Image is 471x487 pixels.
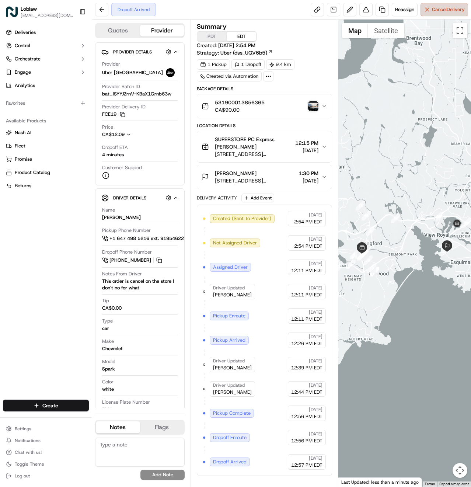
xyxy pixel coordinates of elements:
span: [PERSON_NAME] [PERSON_NAME] [23,134,98,140]
span: License Plate Number [102,399,150,406]
a: Deliveries [3,27,89,38]
div: Past conversations [7,96,49,102]
span: [STREET_ADDRESS][PERSON_NAME][PERSON_NAME] [215,150,292,158]
a: Fleet [6,143,86,149]
span: Product Catalog [15,169,50,176]
a: Terms (opens in new tab) [425,482,435,486]
span: Pickup Enroute [213,313,245,319]
span: [DATE] [309,407,322,413]
a: Promise [6,156,86,163]
span: Chat with us! [15,449,42,455]
span: [DATE] [309,285,322,291]
div: Package Details [197,86,332,92]
a: Nash AI [6,129,86,136]
span: [PHONE_NUMBER] [109,257,151,264]
div: This order is cancel on the store I don’t no for what [102,278,178,291]
div: 20 [363,255,373,265]
img: uber-new-logo.jpeg [166,68,175,77]
span: API Documentation [70,165,118,172]
span: Driver Updated [213,285,245,291]
button: Promise [3,153,89,165]
button: Toggle Theme [3,459,89,469]
span: [DATE] [309,261,322,267]
span: Notes From Driver [102,271,142,277]
button: Flags [140,421,184,433]
span: Nash AI [15,129,31,136]
span: [PERSON_NAME] [213,292,252,298]
span: Cancel Delivery [432,6,465,13]
span: 1:30 PM [299,170,318,177]
span: [DATE] [309,236,322,242]
span: Provider [102,61,120,67]
input: Got a question? Start typing here... [19,48,133,55]
button: +1 647 498 5216 ext. 91954622 [102,234,196,243]
a: Returns [6,182,86,189]
span: Not Assigned Driver [213,240,257,246]
div: Favorites [3,97,89,109]
span: [DATE] [309,455,322,461]
span: Created: [197,42,255,49]
div: 27 [391,213,401,223]
div: Location Details [197,123,332,129]
span: Driver Updated [213,382,245,388]
div: CA$0.00 [102,305,122,312]
span: [DATE] 2:54 PM [218,42,255,49]
button: Nash AI [3,127,89,139]
button: Show satellite imagery [368,23,404,38]
button: PDT [197,32,227,41]
button: photo_proof_of_delivery image [308,101,318,111]
button: Map camera controls [453,463,467,478]
div: 19 [367,264,376,273]
span: Fleet [15,143,25,149]
span: [PERSON_NAME] [213,389,252,396]
span: Create [42,402,58,409]
img: Bea Lacdao [7,107,19,119]
span: Notifications [15,438,41,443]
button: Start new chat [125,73,134,81]
div: 15 [362,211,371,220]
div: 29 [461,218,471,228]
img: Nash [7,7,22,22]
div: 5 [346,260,356,269]
button: Notifications [3,435,89,446]
div: Strategy: [197,49,273,56]
span: Make [102,338,114,345]
span: 12:11 PM EDT [291,292,322,298]
span: Driver Details [113,195,146,201]
button: [PERSON_NAME][STREET_ADDRESS][PERSON_NAME]1:30 PM[DATE] [197,165,332,189]
button: EDT [227,32,256,41]
span: • [99,134,102,140]
span: Log out [15,473,30,479]
span: Created (Sent To Provider) [213,215,271,222]
span: CA$90.00 [215,106,265,114]
span: [DATE] [309,212,322,218]
button: Provider [140,25,184,36]
span: Provider Delivery ID [102,104,146,110]
span: 12:11 PM EDT [291,316,322,323]
span: 2:54 PM EDT [294,243,322,250]
div: 14 [356,201,365,211]
span: Provider Batch ID [102,83,140,90]
div: 26 [366,226,376,236]
div: 1 Pickup [197,59,230,70]
a: 📗Knowledge Base [4,162,59,175]
button: Add Event [241,194,274,202]
span: Engage [15,69,31,76]
span: Dropoff Phone Number [102,249,152,255]
button: Notes [96,421,140,433]
a: Powered byPylon [52,182,89,188]
button: [EMAIL_ADDRESS][DOMAIN_NAME] [21,13,73,18]
div: 8 [355,249,365,259]
span: Knowledge Base [15,165,56,172]
button: Provider Details [101,46,178,58]
span: Pickup Complete [213,410,251,417]
div: 25 [360,240,369,249]
h3: Summary [197,23,227,30]
div: 28 [434,212,443,222]
img: Loblaw [6,6,18,18]
button: Create [3,400,89,411]
img: Google [340,477,364,487]
span: Deliveries [15,29,36,36]
span: 12:56 PM EDT [291,413,322,420]
span: Price [102,124,113,131]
